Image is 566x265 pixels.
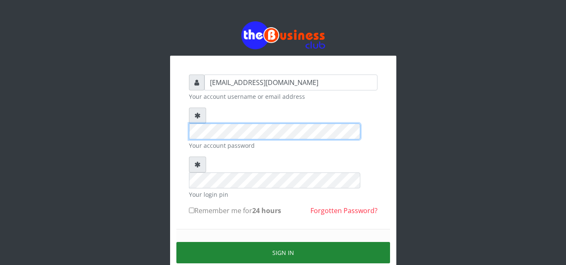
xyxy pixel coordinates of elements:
a: Forgotten Password? [310,206,377,215]
b: 24 hours [252,206,281,215]
input: Remember me for24 hours [189,208,194,213]
small: Your login pin [189,190,377,199]
label: Remember me for [189,206,281,216]
button: Sign in [176,242,390,263]
small: Your account password [189,141,377,150]
small: Your account username or email address [189,92,377,101]
input: Username or email address [204,75,377,90]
